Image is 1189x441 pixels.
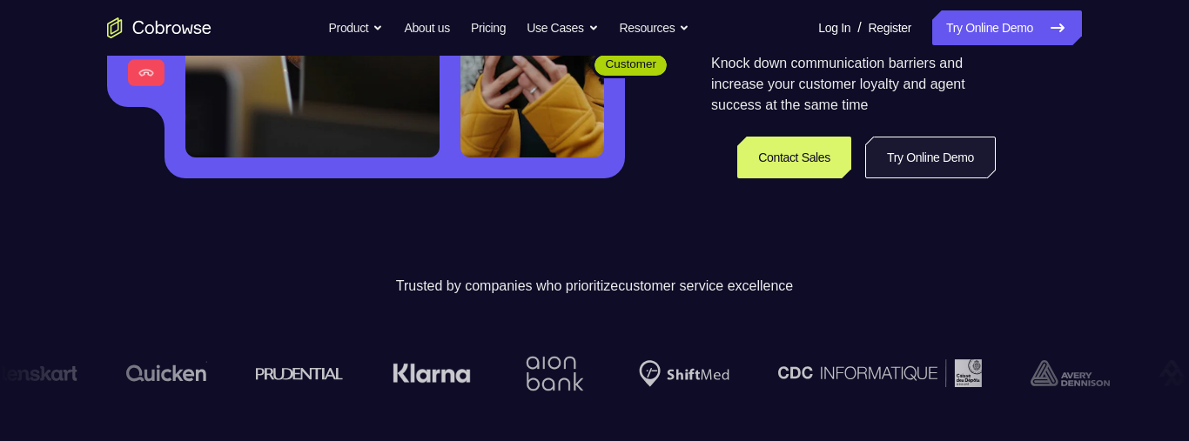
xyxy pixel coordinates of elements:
[255,366,343,380] img: prudential
[527,10,598,45] button: Use Cases
[618,278,793,293] span: customer service excellence
[865,137,996,178] a: Try Online Demo
[711,53,996,116] p: Knock down communication barriers and increase your customer loyalty and agent success at the sam...
[519,338,589,409] img: Aion Bank
[329,10,384,45] button: Product
[392,363,470,384] img: Klarna
[620,10,690,45] button: Resources
[107,17,212,38] a: Go to the home page
[737,137,851,178] a: Contact Sales
[869,10,911,45] a: Register
[818,10,850,45] a: Log In
[404,10,449,45] a: About us
[932,10,1082,45] a: Try Online Demo
[857,17,861,38] span: /
[777,359,981,386] img: CDC Informatique
[638,360,729,387] img: Shiftmed
[471,10,506,45] a: Pricing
